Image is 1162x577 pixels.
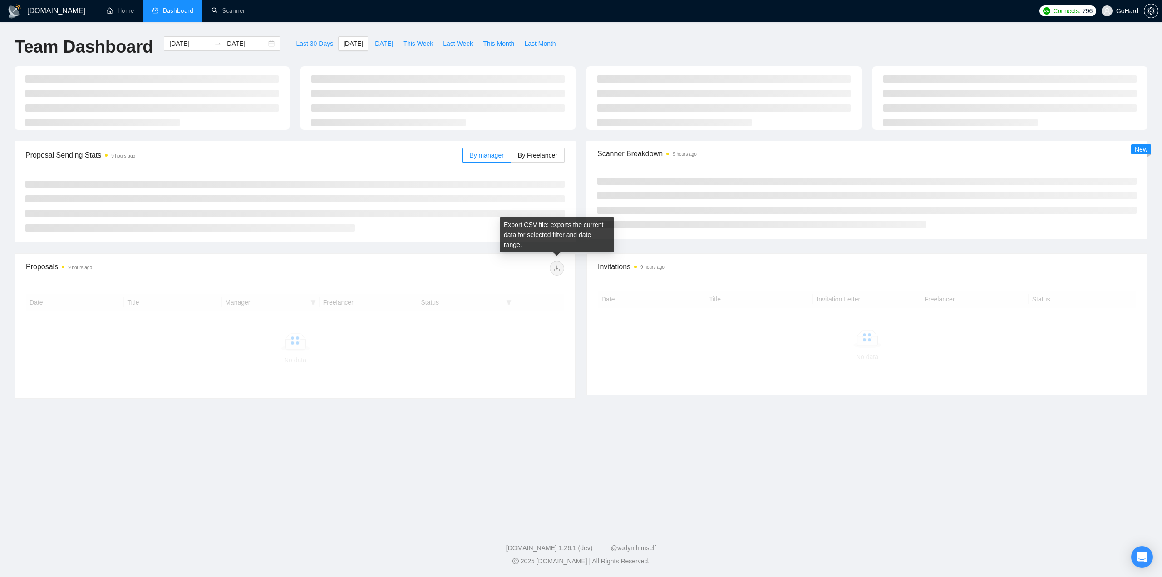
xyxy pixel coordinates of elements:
span: This Month [483,39,514,49]
a: setting [1144,7,1158,15]
span: 796 [1083,6,1093,16]
button: [DATE] [368,36,398,51]
span: Last 30 Days [296,39,333,49]
span: Last Month [524,39,556,49]
time: 9 hours ago [111,153,135,158]
a: homeHome [107,7,134,15]
span: Proposal Sending Stats [25,149,462,161]
button: This Month [478,36,519,51]
span: New [1135,146,1147,153]
span: Dashboard [163,7,193,15]
span: [DATE] [343,39,363,49]
img: logo [7,4,22,19]
button: setting [1144,4,1158,18]
button: Last Week [438,36,478,51]
span: Scanner Breakdown [597,148,1137,159]
input: End date [225,39,266,49]
div: Proposals [26,261,295,276]
img: upwork-logo.png [1043,7,1050,15]
span: Last Week [443,39,473,49]
span: [DATE] [373,39,393,49]
span: copyright [512,558,519,564]
button: [DATE] [338,36,368,51]
span: Invitations [598,261,1136,272]
time: 9 hours ago [640,265,665,270]
button: Last Month [519,36,561,51]
div: 2025 [DOMAIN_NAME] | All Rights Reserved. [7,557,1155,566]
span: By manager [469,152,503,159]
div: Export CSV file: exports the current data for selected filter and date range. [500,217,614,252]
a: searchScanner [212,7,245,15]
span: Connects: [1053,6,1080,16]
span: By Freelancer [518,152,557,159]
div: Open Intercom Messenger [1131,546,1153,568]
h1: Team Dashboard [15,36,153,58]
button: Last 30 Days [291,36,338,51]
span: swap-right [214,40,222,47]
button: This Week [398,36,438,51]
span: user [1104,8,1110,14]
time: 9 hours ago [673,152,697,157]
span: dashboard [152,7,158,14]
span: This Week [403,39,433,49]
input: Start date [169,39,211,49]
a: [DOMAIN_NAME] 1.26.1 (dev) [506,544,593,552]
time: 9 hours ago [68,265,92,270]
span: to [214,40,222,47]
a: @vadymhimself [611,544,656,552]
span: setting [1144,7,1158,15]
